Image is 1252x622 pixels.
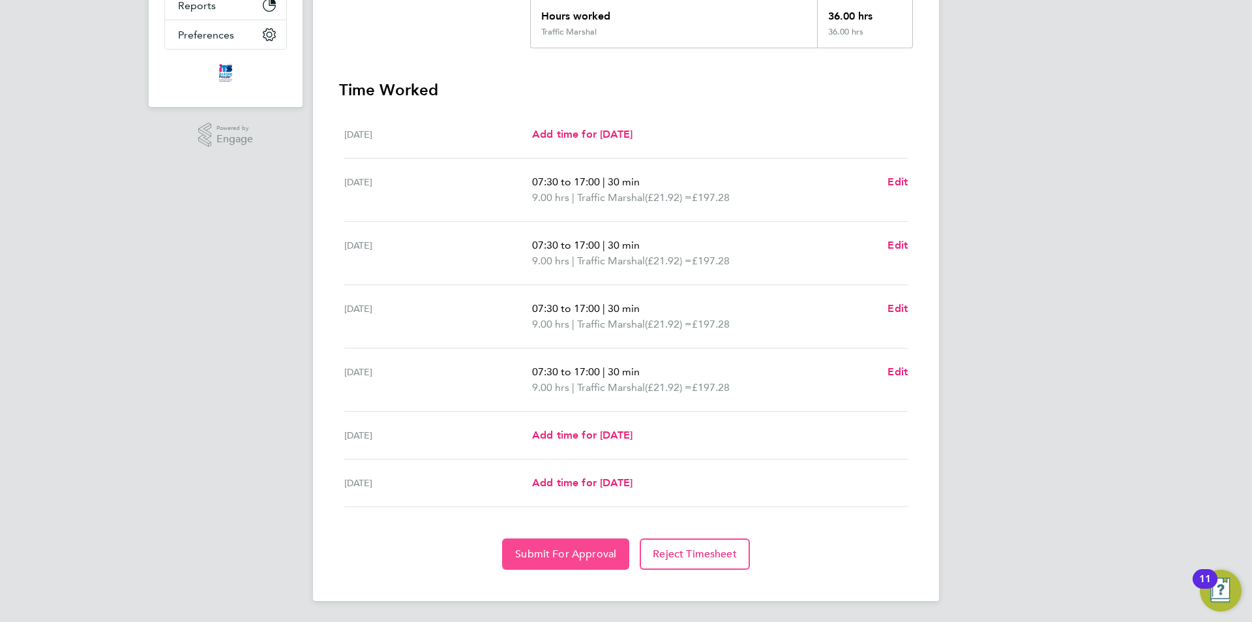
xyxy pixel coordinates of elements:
[577,190,645,206] span: Traffic Marshal
[532,365,600,378] span: 07:30 to 17:00
[532,381,569,394] span: 9.00 hrs
[887,176,908,188] span: Edit
[572,255,574,267] span: |
[216,134,253,145] span: Engage
[216,123,253,134] span: Powered by
[532,191,569,204] span: 9.00 hrs
[887,239,908,251] span: Edit
[572,381,574,394] span: |
[344,127,532,142] div: [DATE]
[165,20,286,49] button: Preferences
[577,317,645,332] span: Traffic Marshal
[603,176,605,188] span: |
[603,365,605,378] span: |
[608,176,640,188] span: 30 min
[887,365,908,378] span: Edit
[572,191,574,204] span: |
[515,548,616,561] span: Submit For Approval
[817,27,912,48] div: 36.00 hrs
[532,476,633,489] span: Add time for [DATE]
[645,255,692,267] span: (£21.92) =
[887,174,908,190] a: Edit
[532,176,600,188] span: 07:30 to 17:00
[532,429,633,441] span: Add time for [DATE]
[344,364,532,396] div: [DATE]
[344,238,532,269] div: [DATE]
[339,80,913,101] h3: Time Worked
[344,174,532,206] div: [DATE]
[178,29,234,41] span: Preferences
[640,538,750,570] button: Reject Timesheet
[532,318,569,330] span: 9.00 hrs
[216,63,235,84] img: itsconstruction-logo-retina.png
[1199,579,1211,596] div: 11
[645,191,692,204] span: (£21.92) =
[1200,570,1242,612] button: Open Resource Center, 11 new notifications
[532,128,633,140] span: Add time for [DATE]
[502,538,629,570] button: Submit For Approval
[532,127,633,142] a: Add time for [DATE]
[344,428,532,443] div: [DATE]
[645,381,692,394] span: (£21.92) =
[887,301,908,317] a: Edit
[887,364,908,380] a: Edit
[603,302,605,315] span: |
[344,301,532,332] div: [DATE]
[608,302,640,315] span: 30 min
[608,239,640,251] span: 30 min
[541,27,597,37] div: Traffic Marshal
[198,123,254,148] a: Powered byEngage
[645,318,692,330] span: (£21.92) =
[692,191,730,204] span: £197.28
[692,318,730,330] span: £197.28
[577,380,645,396] span: Traffic Marshal
[692,381,730,394] span: £197.28
[577,253,645,269] span: Traffic Marshal
[653,548,737,561] span: Reject Timesheet
[532,239,600,251] span: 07:30 to 17:00
[344,475,532,491] div: [DATE]
[532,428,633,443] a: Add time for [DATE]
[532,475,633,491] a: Add time for [DATE]
[887,302,908,315] span: Edit
[164,63,287,84] a: Go to home page
[692,255,730,267] span: £197.28
[608,365,640,378] span: 30 min
[532,255,569,267] span: 9.00 hrs
[532,302,600,315] span: 07:30 to 17:00
[603,239,605,251] span: |
[887,238,908,253] a: Edit
[572,318,574,330] span: |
